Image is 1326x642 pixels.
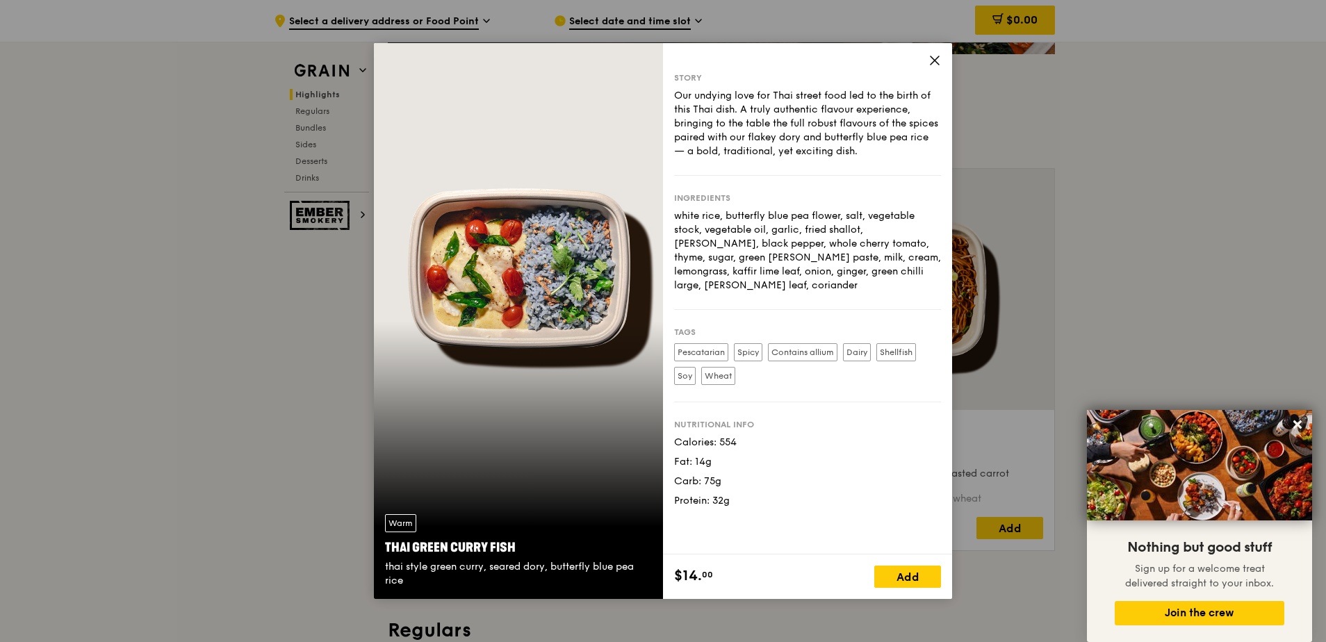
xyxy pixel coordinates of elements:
[674,343,728,361] label: Pescatarian
[674,436,941,450] div: Calories: 554
[1087,410,1312,520] img: DSC07876-Edit02-Large.jpeg
[674,192,941,204] div: Ingredients
[674,72,941,83] div: Story
[674,494,941,508] div: Protein: 32g
[874,566,941,588] div: Add
[701,367,735,385] label: Wheat
[674,566,702,586] span: $14.
[1125,563,1274,589] span: Sign up for a welcome treat delivered straight to your inbox.
[674,455,941,469] div: Fat: 14g
[1115,601,1284,625] button: Join the crew
[734,343,762,361] label: Spicy
[385,560,652,588] div: thai style green curry, seared dory, butterfly blue pea rice
[385,514,416,532] div: Warm
[768,343,837,361] label: Contains allium
[674,367,696,385] label: Soy
[1286,413,1309,436] button: Close
[674,89,941,158] div: Our undying love for Thai street food led to the birth of this Thai dish. A truly authentic flavo...
[674,327,941,338] div: Tags
[385,538,652,557] div: Thai Green Curry Fish
[674,419,941,430] div: Nutritional info
[1127,539,1272,556] span: Nothing but good stuff
[843,343,871,361] label: Dairy
[674,475,941,488] div: Carb: 75g
[702,569,713,580] span: 00
[674,209,941,293] div: white rice, butterfly blue pea flower, salt, vegetable stock, vegetable oil, garlic, fried shallo...
[876,343,916,361] label: Shellfish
